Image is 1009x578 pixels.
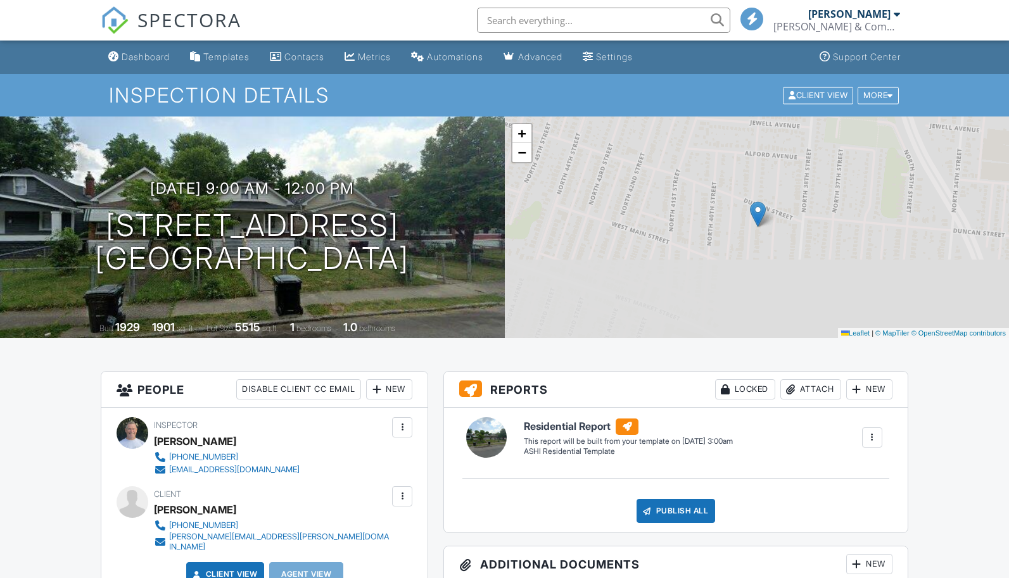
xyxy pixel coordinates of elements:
[154,432,236,451] div: [PERSON_NAME]
[359,324,395,333] span: bathrooms
[101,6,129,34] img: The Best Home Inspection Software - Spectora
[366,379,412,399] div: New
[596,51,633,62] div: Settings
[875,329,910,337] a: © MapTiler
[265,46,329,69] a: Contacts
[122,51,170,62] div: Dashboard
[858,87,899,104] div: More
[524,436,733,446] div: This report will be built from your template on [DATE] 3:00am
[783,87,853,104] div: Client View
[358,51,391,62] div: Metrics
[715,379,775,399] div: Locked
[262,324,278,333] span: sq.ft.
[169,465,300,475] div: [EMAIL_ADDRESS][DOMAIN_NAME]
[154,519,389,532] a: [PHONE_NUMBER]
[808,8,891,20] div: [PERSON_NAME]
[340,46,396,69] a: Metrics
[103,46,175,69] a: Dashboard
[99,324,113,333] span: Built
[101,372,428,408] h3: People
[518,51,562,62] div: Advanced
[444,372,907,408] h3: Reports
[109,84,900,106] h1: Inspection Details
[846,379,892,399] div: New
[169,532,389,552] div: [PERSON_NAME][EMAIL_ADDRESS][PERSON_NAME][DOMAIN_NAME]
[406,46,488,69] a: Automations (Basic)
[203,51,250,62] div: Templates
[169,452,238,462] div: [PHONE_NUMBER]
[154,500,236,519] div: [PERSON_NAME]
[206,324,233,333] span: Lot Size
[750,201,766,227] img: Marker
[512,124,531,143] a: Zoom in
[846,554,892,574] div: New
[524,418,733,435] h6: Residential Report
[578,46,638,69] a: Settings
[154,451,300,463] a: [PHONE_NUMBER]
[637,499,716,523] div: Publish All
[841,329,870,337] a: Leaflet
[101,17,241,44] a: SPECTORA
[177,324,194,333] span: sq. ft.
[815,46,906,69] a: Support Center
[833,51,901,62] div: Support Center
[872,329,873,337] span: |
[512,143,531,162] a: Zoom out
[780,379,841,399] div: Attach
[185,46,255,69] a: Templates
[150,180,354,197] h3: [DATE] 9:00 am - 12:00 pm
[477,8,730,33] input: Search everything...
[343,320,357,334] div: 1.0
[427,51,483,62] div: Automations
[235,320,260,334] div: 5515
[154,532,389,552] a: [PERSON_NAME][EMAIL_ADDRESS][PERSON_NAME][DOMAIN_NAME]
[236,379,361,399] div: Disable Client CC Email
[290,320,295,334] div: 1
[154,420,198,430] span: Inspector
[154,463,300,476] a: [EMAIL_ADDRESS][DOMAIN_NAME]
[517,144,526,160] span: −
[152,320,175,334] div: 1901
[782,90,856,99] a: Client View
[498,46,568,69] a: Advanced
[115,320,140,334] div: 1929
[773,20,900,33] div: Watts & Company Home Inspections
[169,520,238,531] div: [PHONE_NUMBER]
[137,6,241,33] span: SPECTORA
[95,209,409,276] h1: [STREET_ADDRESS] [GEOGRAPHIC_DATA]
[911,329,1006,337] a: © OpenStreetMap contributors
[524,446,733,457] div: ASHI Residential Template
[517,125,526,141] span: +
[296,324,331,333] span: bedrooms
[284,51,324,62] div: Contacts
[154,489,181,499] span: Client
